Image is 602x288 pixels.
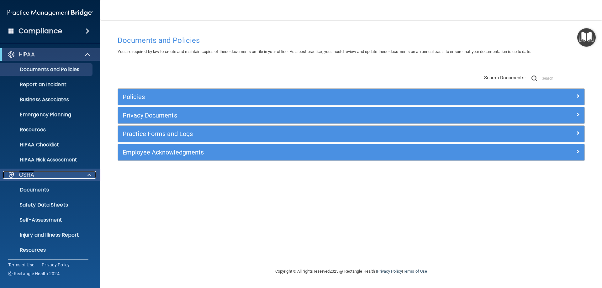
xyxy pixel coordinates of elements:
[4,217,90,223] p: Self-Assessment
[4,97,90,103] p: Business Associates
[123,92,580,102] a: Policies
[4,157,90,163] p: HIPAA Risk Assessment
[123,112,463,119] h5: Privacy Documents
[577,28,596,47] button: Open Resource Center
[4,112,90,118] p: Emergency Planning
[19,171,34,179] p: OSHA
[377,269,402,274] a: Privacy Policy
[123,147,580,157] a: Employee Acknowledgments
[123,149,463,156] h5: Employee Acknowledgments
[494,243,594,269] iframe: Drift Widget Chat Controller
[19,51,35,58] p: HIPAA
[8,270,60,277] span: Ⓒ Rectangle Health 2024
[4,81,90,88] p: Report an Incident
[4,247,90,253] p: Resources
[8,171,91,179] a: OSHA
[123,93,463,100] h5: Policies
[8,51,91,58] a: HIPAA
[484,75,526,81] span: Search Documents:
[4,187,90,193] p: Documents
[118,49,531,54] span: You are required by law to create and maintain copies of these documents on file in your office. ...
[42,262,70,268] a: Privacy Policy
[118,36,585,45] h4: Documents and Policies
[123,129,580,139] a: Practice Forms and Logs
[123,130,463,137] h5: Practice Forms and Logs
[123,110,580,120] a: Privacy Documents
[4,127,90,133] p: Resources
[4,142,90,148] p: HIPAA Checklist
[4,66,90,73] p: Documents and Policies
[18,27,62,35] h4: Compliance
[4,202,90,208] p: Safety Data Sheets
[8,7,93,19] img: PMB logo
[531,76,537,81] img: ic-search.3b580494.png
[237,261,466,281] div: Copyright © All rights reserved 2025 @ Rectangle Health | |
[403,269,427,274] a: Terms of Use
[542,74,585,83] input: Search
[4,232,90,238] p: Injury and Illness Report
[8,262,34,268] a: Terms of Use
